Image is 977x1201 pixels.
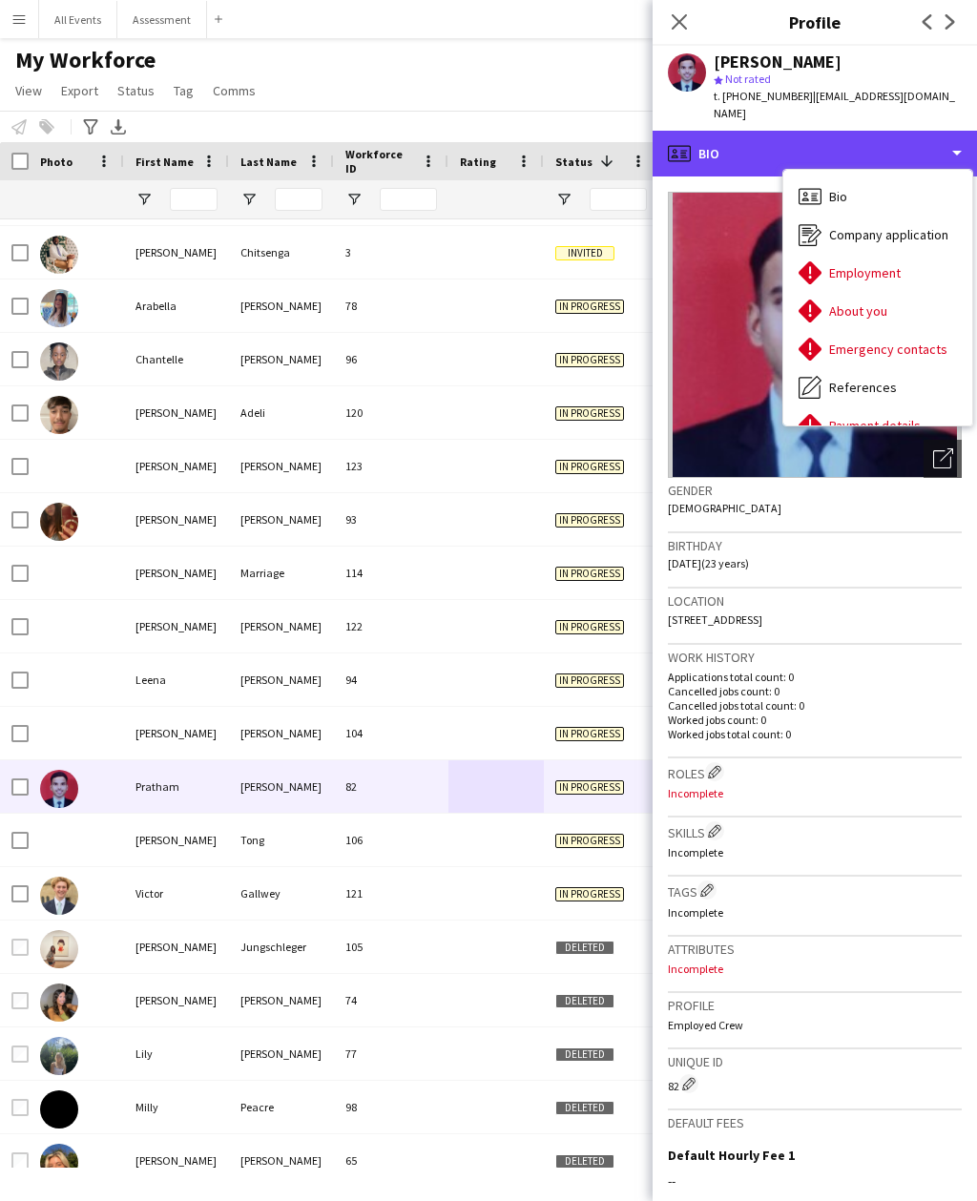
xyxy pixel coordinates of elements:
[229,867,334,920] div: Gallwey
[829,264,901,281] span: Employment
[783,216,972,254] div: Company application
[345,191,363,208] button: Open Filter Menu
[668,845,962,859] p: Incomplete
[40,503,78,541] img: Gracie Ward
[40,236,78,274] img: Tanaka Chitsenga
[229,600,334,652] div: [PERSON_NAME]
[555,834,624,848] span: In progress
[40,1144,78,1182] img: Olivia Murphy
[240,191,258,208] button: Open Filter Menu
[334,921,448,973] div: 105
[829,379,897,396] span: References
[714,89,813,103] span: t. [PHONE_NUMBER]
[229,1081,334,1133] div: Peacre
[11,1152,29,1170] input: Row Selection is disabled for this row (unchecked)
[229,921,334,973] div: Jungschleger
[783,177,972,216] div: Bio
[229,386,334,439] div: Adeli
[668,670,962,684] p: Applications total count: 0
[124,921,229,973] div: [PERSON_NAME]
[166,78,201,103] a: Tag
[555,460,624,474] span: In progress
[334,493,448,546] div: 93
[555,1101,614,1115] span: Deleted
[40,984,78,1022] img: Jazmine Wallis-Wood
[334,600,448,652] div: 122
[829,188,847,205] span: Bio
[334,547,448,599] div: 114
[668,997,962,1014] h3: Profile
[345,147,414,176] span: Workforce ID
[275,188,322,211] input: Last Name Filter Input
[555,780,624,795] span: In progress
[40,1090,78,1129] img: Milly Peacre
[668,821,962,841] h3: Skills
[40,342,78,381] img: Chantelle Davies
[174,82,194,99] span: Tag
[668,727,962,741] p: Worked jobs total count: 0
[334,226,448,279] div: 3
[124,547,229,599] div: [PERSON_NAME]
[124,386,229,439] div: [PERSON_NAME]
[124,814,229,866] div: [PERSON_NAME]
[124,867,229,920] div: Victor
[124,226,229,279] div: [PERSON_NAME]
[668,698,962,713] p: Cancelled jobs total count: 0
[11,992,29,1009] input: Row Selection is disabled for this row (unchecked)
[213,82,256,99] span: Comms
[555,353,624,367] span: In progress
[460,155,496,169] span: Rating
[334,760,448,813] div: 82
[668,905,962,920] p: Incomplete
[53,78,106,103] a: Export
[555,513,624,528] span: In progress
[334,1027,448,1080] div: 77
[40,396,78,434] img: Dylan Adeli
[39,1,117,38] button: All Events
[653,131,977,176] div: Bio
[229,974,334,1026] div: [PERSON_NAME]
[229,653,334,706] div: [PERSON_NAME]
[668,482,962,499] h3: Gender
[555,567,624,581] span: In progress
[124,493,229,546] div: [PERSON_NAME]
[555,1154,614,1169] span: Deleted
[668,1147,795,1164] h3: Default Hourly Fee 1
[334,333,448,385] div: 96
[124,760,229,813] div: Pratham
[124,440,229,492] div: [PERSON_NAME]
[229,547,334,599] div: Marriage
[117,1,207,38] button: Assessment
[124,1134,229,1187] div: [PERSON_NAME]
[555,300,624,314] span: In progress
[668,612,762,627] span: [STREET_ADDRESS]
[829,341,947,358] span: Emergency contacts
[124,333,229,385] div: Chantelle
[124,974,229,1026] div: [PERSON_NAME]
[15,46,156,74] span: My Workforce
[110,78,162,103] a: Status
[205,78,263,103] a: Comms
[334,280,448,332] div: 78
[124,1081,229,1133] div: Milly
[555,994,614,1008] span: Deleted
[124,1027,229,1080] div: Lily
[714,53,842,71] div: [PERSON_NAME]
[11,1099,29,1116] input: Row Selection is disabled for this row (unchecked)
[61,82,98,99] span: Export
[334,814,448,866] div: 106
[783,406,972,445] div: Payment details
[380,188,437,211] input: Workforce ID Filter Input
[170,188,218,211] input: First Name Filter Input
[829,417,921,434] span: Payment details
[124,653,229,706] div: Leena
[229,493,334,546] div: [PERSON_NAME]
[783,254,972,292] div: Employment
[40,770,78,808] img: Pratham Waghmare
[229,226,334,279] div: Chitsenga
[334,1134,448,1187] div: 65
[668,1074,962,1093] div: 82
[229,280,334,332] div: [PERSON_NAME]
[668,537,962,554] h3: Birthday
[555,246,614,260] span: Invited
